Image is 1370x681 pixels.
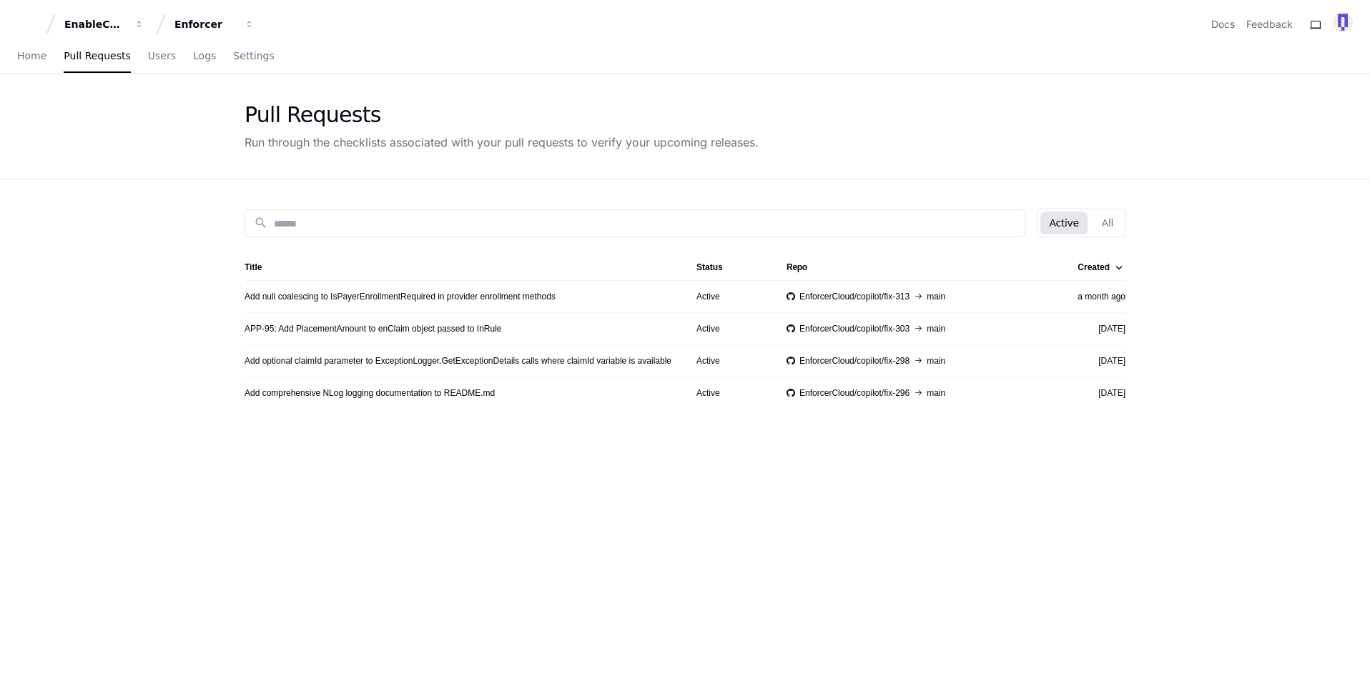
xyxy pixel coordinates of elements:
div: Active [696,291,764,302]
button: Active [1040,212,1087,234]
a: Docs [1211,17,1235,31]
button: Feedback [1246,17,1293,31]
span: Settings [233,51,274,60]
div: Created [1078,262,1110,273]
div: [DATE] [1051,387,1125,399]
div: Created [1078,262,1123,273]
span: EnforcerCloud/copilot/fix-298 [799,355,910,367]
div: Status [696,262,764,273]
div: Title [245,262,262,273]
button: All [1093,212,1122,234]
span: EnforcerCloud/copilot/fix-303 [799,323,910,334]
a: Settings [233,40,274,73]
a: APP-95: Add PlacementAmount to enClaim object passed to InRule [245,323,502,334]
a: Home [17,40,46,73]
span: EnforcerCloud/copilot/fix-296 [799,387,910,399]
a: Users [148,40,176,73]
span: EnforcerCloud/copilot/fix-313 [799,291,910,302]
div: Active [696,323,764,334]
span: main [927,323,945,334]
div: Enforcer [174,17,236,31]
span: main [927,355,945,367]
span: main [927,387,945,399]
div: Title [245,262,674,273]
th: Repo [775,254,1040,280]
a: Logs [193,40,216,73]
div: EnableComp [64,17,126,31]
a: Add comprehensive NLog logging documentation to README.md [245,387,495,399]
a: Add optional claimId parameter to ExceptionLogger.GetExceptionDetails calls where claimId variabl... [245,355,671,367]
div: Run through the checklists associated with your pull requests to verify your upcoming releases. [245,134,759,151]
mat-icon: search [254,216,268,230]
div: Status [696,262,723,273]
div: [DATE] [1051,355,1125,367]
div: a month ago [1051,291,1125,302]
img: 120491586 [1333,12,1353,32]
div: Pull Requests [245,102,759,128]
button: EnableComp [59,11,150,37]
span: Users [148,51,176,60]
span: main [927,291,945,302]
a: Add null coalescing to IsPayerEnrollmentRequired in provider enrollment methods [245,291,556,302]
div: Active [696,355,764,367]
span: Pull Requests [64,51,130,60]
span: Logs [193,51,216,60]
div: Active [696,387,764,399]
a: Pull Requests [64,40,130,73]
span: Home [17,51,46,60]
button: Enforcer [169,11,260,37]
div: [DATE] [1051,323,1125,334]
